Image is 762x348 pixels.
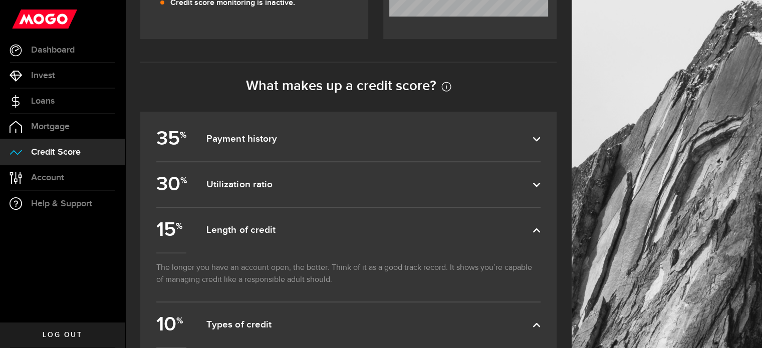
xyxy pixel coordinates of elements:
span: Account [31,173,64,182]
span: Credit Score [31,148,81,157]
p: The longer you have an account open, the better. Think of it as a good track record. It shows you... [156,252,541,301]
sup: % [176,315,183,326]
h2: What makes up a credit score? [140,78,557,94]
dfn: Length of credit [206,224,533,236]
span: Mortgage [31,122,70,131]
sup: % [180,130,186,140]
span: Dashboard [31,46,75,55]
sup: % [180,175,187,186]
span: Loans [31,97,55,106]
dfn: Utilization ratio [206,179,533,191]
sup: % [176,221,182,231]
span: Invest [31,71,55,80]
dfn: Payment history [206,133,533,145]
b: 35 [156,123,189,155]
b: 30 [156,168,189,201]
span: Help & Support [31,199,92,208]
button: Open LiveChat chat widget [8,4,38,34]
b: 10 [156,308,189,341]
b: 15 [156,214,189,246]
span: Log out [43,331,82,338]
dfn: Types of credit [206,319,533,331]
